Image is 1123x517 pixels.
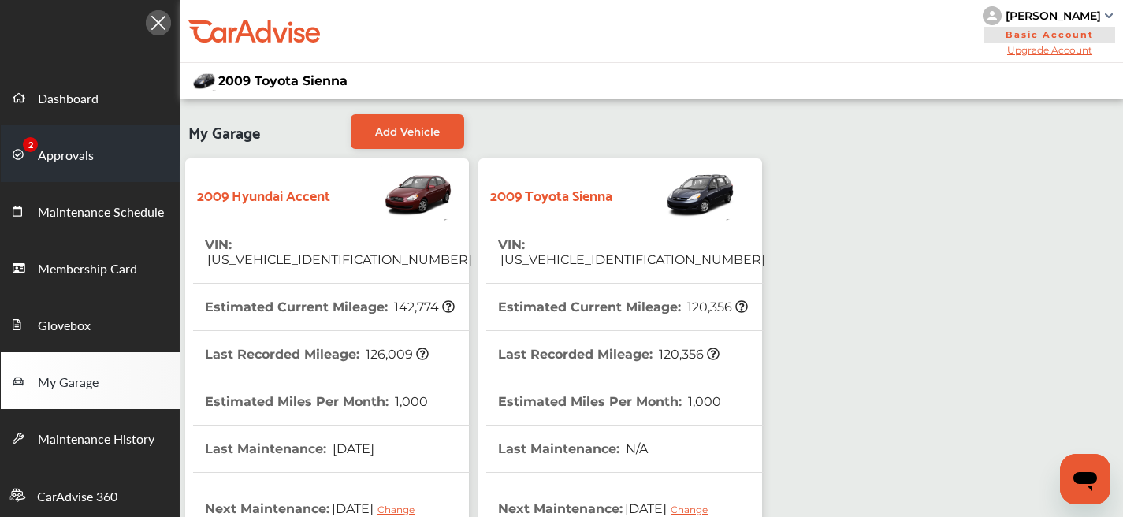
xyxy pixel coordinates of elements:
[498,426,648,472] th: Last Maintenance :
[983,6,1002,25] img: knH8PDtVvWoAbQRylUukY18CTiRevjo20fAtgn5MLBQj4uumYvk2MzTtcAIzfGAtb1XOLVMAvhLuqoNAbL4reqehy0jehNKdM...
[188,114,260,149] span: My Garage
[375,125,440,138] span: Add Vehicle
[1,296,180,352] a: Glovebox
[686,394,721,409] span: 1,000
[1,239,180,296] a: Membership Card
[38,203,164,223] span: Maintenance Schedule
[38,146,94,166] span: Approvals
[498,378,721,425] th: Estimated Miles Per Month :
[392,299,455,314] span: 142,774
[146,10,171,35] img: Icon.5fd9dcc7.svg
[38,316,91,337] span: Glovebox
[1006,9,1101,23] div: [PERSON_NAME]
[330,166,455,221] img: Vehicle
[205,378,428,425] th: Estimated Miles Per Month :
[351,114,464,149] a: Add Vehicle
[192,71,216,91] img: mobile_5631_st0640_046.jpg
[1060,454,1110,504] iframe: Button to launch messaging window
[498,331,720,378] th: Last Recorded Mileage :
[656,347,720,362] span: 120,356
[671,504,716,515] div: Change
[38,430,154,450] span: Maintenance History
[38,259,137,280] span: Membership Card
[983,44,1117,56] span: Upgrade Account
[490,182,612,206] strong: 2009 Toyota Sienna
[205,426,374,472] th: Last Maintenance :
[218,73,348,88] span: 2009 Toyota Sienna
[498,252,765,267] span: [US_VEHICLE_IDENTIFICATION_NUMBER]
[1,352,180,409] a: My Garage
[377,504,422,515] div: Change
[205,331,429,378] th: Last Recorded Mileage :
[205,252,472,267] span: [US_VEHICLE_IDENTIFICATION_NUMBER]
[205,221,472,283] th: VIN :
[612,166,737,221] img: Vehicle
[1,125,180,182] a: Approvals
[1105,13,1113,18] img: sCxJUJ+qAmfqhQGDUl18vwLg4ZYJ6CxN7XmbOMBAAAAAElFTkSuQmCC
[38,89,99,110] span: Dashboard
[392,394,428,409] span: 1,000
[1,409,180,466] a: Maintenance History
[623,441,648,456] span: N/A
[984,27,1115,43] span: Basic Account
[205,284,455,330] th: Estimated Current Mileage :
[1,182,180,239] a: Maintenance Schedule
[685,299,748,314] span: 120,356
[498,284,748,330] th: Estimated Current Mileage :
[498,221,765,283] th: VIN :
[37,487,117,508] span: CarAdvise 360
[38,373,99,393] span: My Garage
[197,182,330,206] strong: 2009 Hyundai Accent
[1,69,180,125] a: Dashboard
[363,347,429,362] span: 126,009
[330,441,374,456] span: [DATE]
